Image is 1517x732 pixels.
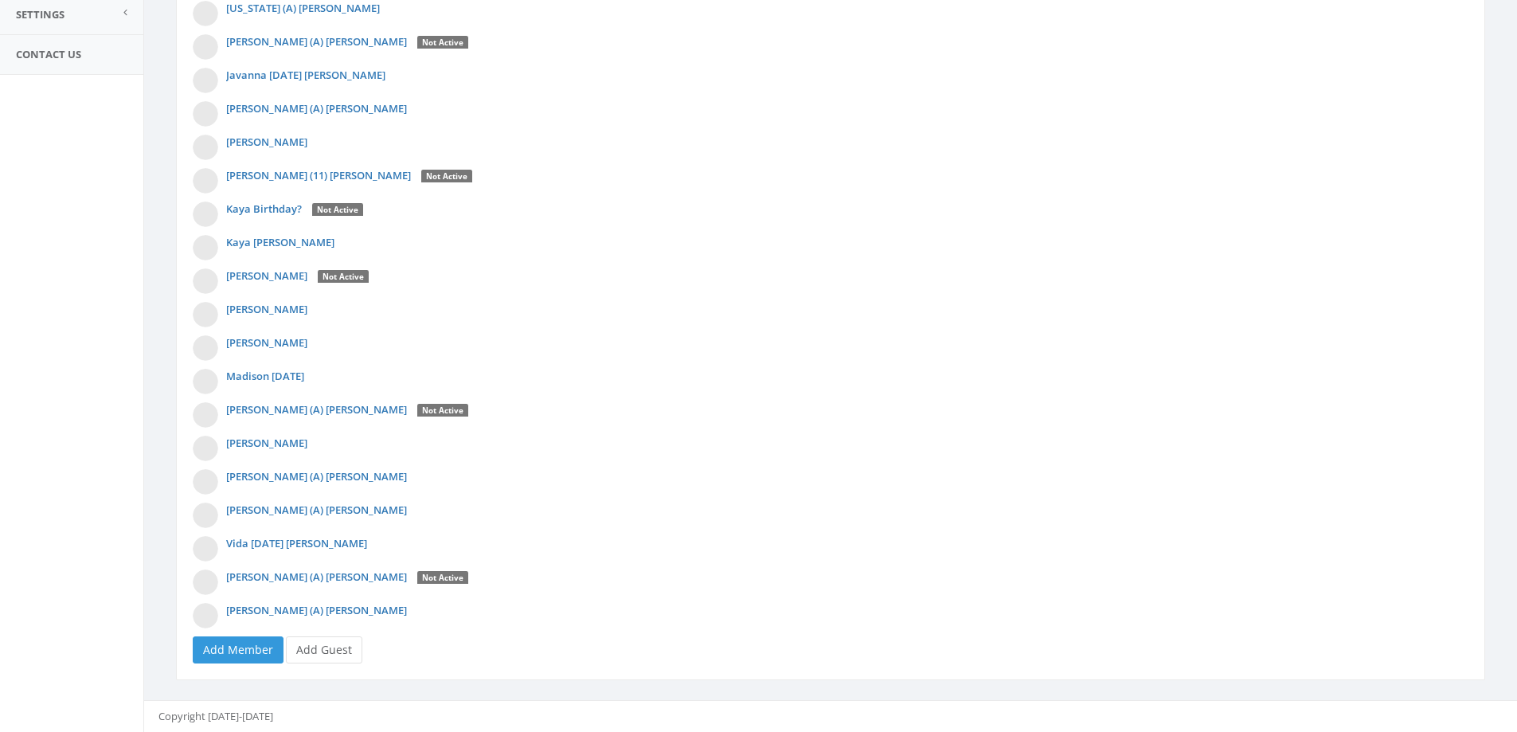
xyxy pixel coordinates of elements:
[226,469,407,483] a: [PERSON_NAME] (A) [PERSON_NAME]
[417,36,468,50] div: Not Active
[193,302,218,327] img: Photo
[193,202,218,227] img: Photo
[226,235,334,249] a: Kaya [PERSON_NAME]
[226,135,307,149] a: [PERSON_NAME]
[226,1,380,15] a: [US_STATE] (A) [PERSON_NAME]
[226,402,407,417] a: [PERSON_NAME] (A) [PERSON_NAME]
[226,436,307,450] a: [PERSON_NAME]
[226,369,304,383] a: Madison [DATE]
[193,503,218,528] img: Photo
[193,469,218,495] img: Photo
[193,402,218,428] img: Photo
[193,168,218,194] img: Photo
[193,536,218,562] img: Photo
[421,170,472,184] div: Not Active
[193,335,218,361] img: Photo
[193,235,218,260] img: Photo
[193,436,218,461] img: Photo
[193,636,283,663] a: Add Member
[193,68,218,93] img: Photo
[226,101,407,115] a: [PERSON_NAME] (A) [PERSON_NAME]
[193,135,218,160] img: Photo
[226,268,307,283] a: [PERSON_NAME]
[144,700,1517,732] footer: Copyright [DATE]-[DATE]
[226,503,407,517] a: [PERSON_NAME] (A) [PERSON_NAME]
[312,203,363,217] div: Not Active
[226,335,307,350] a: [PERSON_NAME]
[193,268,218,294] img: Photo
[226,536,367,550] a: Vida [DATE] [PERSON_NAME]
[226,302,307,316] a: [PERSON_NAME]
[16,7,65,22] span: Settings
[193,369,218,394] img: Photo
[226,68,385,82] a: Javanna [DATE] [PERSON_NAME]
[16,47,81,61] span: Contact Us
[226,168,411,182] a: [PERSON_NAME] (11) [PERSON_NAME]
[193,101,218,127] img: Photo
[286,636,362,663] a: Add Guest
[226,603,407,617] a: [PERSON_NAME] (A) [PERSON_NAME]
[417,571,468,585] div: Not Active
[193,570,218,595] img: Photo
[193,603,218,628] img: Photo
[318,270,369,284] div: Not Active
[226,202,302,216] a: Kaya Birthday?
[193,34,218,60] img: Photo
[226,570,407,584] a: [PERSON_NAME] (A) [PERSON_NAME]
[417,404,468,418] div: Not Active
[226,34,407,49] a: [PERSON_NAME] (A) [PERSON_NAME]
[193,1,218,26] img: Photo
